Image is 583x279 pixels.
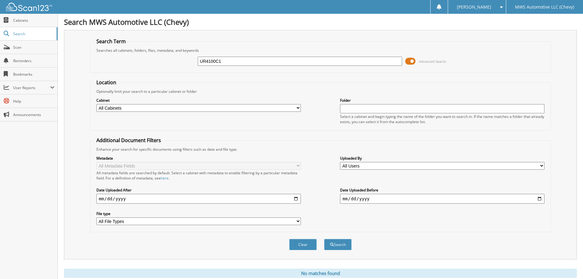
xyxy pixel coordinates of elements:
[552,250,583,279] iframe: Chat Widget
[515,5,574,9] span: MWS Automotive LLC (Chevy)
[93,137,164,144] legend: Additional Document Filters
[340,156,544,161] label: Uploaded By
[93,89,547,94] div: Optionally limit your search to a particular cabinet or folder
[289,239,317,250] button: Clear
[93,147,547,152] div: Enhance your search for specific documents using filters such as date and file type.
[13,112,54,117] span: Announcements
[96,187,301,193] label: Date Uploaded After
[6,3,52,11] img: scan123-logo-white.svg
[340,187,544,193] label: Date Uploaded Before
[64,17,577,27] h1: Search MWS Automotive LLC (Chevy)
[340,98,544,103] label: Folder
[93,48,547,53] div: Searches all cabinets, folders, files, metadata, and keywords
[96,98,301,103] label: Cabinet
[161,175,169,181] a: here
[96,156,301,161] label: Metadata
[13,99,54,104] span: Help
[13,72,54,77] span: Bookmarks
[64,269,577,278] div: No matches found
[96,170,301,181] div: All metadata fields are searched by default. Select a cabinet with metadata to enable filtering b...
[324,239,352,250] button: Search
[93,38,129,45] legend: Search Term
[457,5,491,9] span: [PERSON_NAME]
[13,58,54,63] span: Reminders
[93,79,119,86] legend: Location
[340,194,544,204] input: end
[13,45,54,50] span: Scan
[13,85,50,90] span: User Reports
[96,211,301,216] label: File type
[419,59,446,64] span: Advanced Search
[340,114,544,124] div: Select a cabinet and begin typing the name of the folder you want to search in. If the name match...
[13,18,54,23] span: Cabinets
[96,194,301,204] input: start
[13,31,54,36] span: Search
